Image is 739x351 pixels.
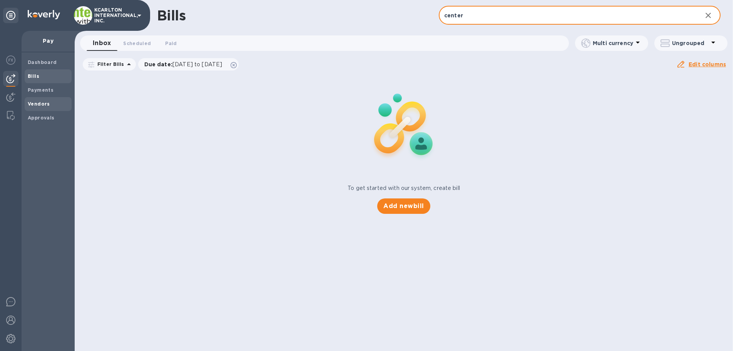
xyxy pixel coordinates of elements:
p: Ungrouped [672,39,709,47]
b: Approvals [28,115,55,121]
img: Logo [28,10,60,19]
b: Bills [28,73,39,79]
p: Pay [28,37,69,45]
span: Inbox [93,38,111,49]
b: Dashboard [28,59,57,65]
img: Foreign exchange [6,55,15,65]
span: Add new bill [383,202,424,211]
p: To get started with our system, create bill [348,184,460,192]
div: Unpin categories [3,8,18,23]
u: Edit columns [689,61,726,67]
p: Due date : [144,60,226,68]
button: Add newbill [377,198,430,214]
p: Filter Bills [94,61,124,67]
p: Multi currency [593,39,633,47]
b: Vendors [28,101,50,107]
h1: Bills [157,7,186,24]
span: Scheduled [123,39,151,47]
p: KCARLTON INTERNATIONAL, INC. [94,7,133,24]
div: Due date:[DATE] to [DATE] [138,58,239,71]
b: Payments [28,87,54,93]
span: Paid [165,39,177,47]
span: [DATE] to [DATE] [172,61,222,67]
